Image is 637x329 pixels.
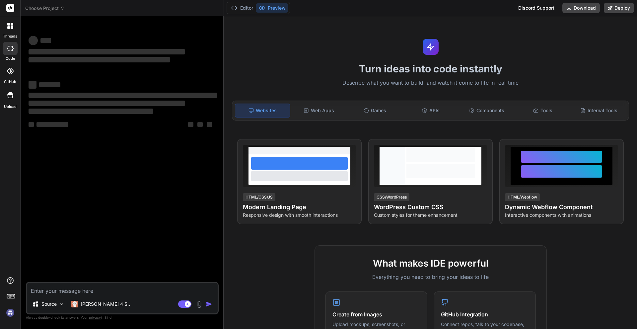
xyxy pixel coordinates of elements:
[228,63,633,75] h1: Turn ideas into code instantly
[374,212,487,218] p: Custom styles for theme enhancement
[29,81,36,89] span: ‌
[325,256,536,270] h2: What makes IDE powerful
[228,79,633,87] p: Describe what you want to build, and watch it come to life in real-time
[235,104,290,118] div: Websites
[228,3,256,13] button: Editor
[243,193,275,201] div: HTML/CSS/JS
[516,104,570,118] div: Tools
[505,212,618,218] p: Interactive components with animations
[348,104,402,118] div: Games
[29,101,185,106] span: ‌
[29,122,34,127] span: ‌
[6,56,15,61] label: code
[3,34,17,39] label: threads
[374,193,409,201] div: CSS/WordPress
[39,82,60,87] span: ‌
[243,203,356,212] h4: Modern Landing Page
[441,310,529,318] h4: GitHub Integration
[29,93,217,98] span: ‌
[71,301,78,307] img: Claude 4 Sonnet
[41,301,57,307] p: Source
[40,38,51,43] span: ‌
[207,122,212,127] span: ‌
[403,104,458,118] div: APIs
[89,315,101,319] span: privacy
[460,104,514,118] div: Components
[25,5,65,12] span: Choose Project
[197,122,203,127] span: ‌
[562,3,600,13] button: Download
[26,314,219,321] p: Always double-check its answers. Your in Bind
[505,193,540,201] div: HTML/Webflow
[571,104,626,118] div: Internal Tools
[195,300,203,308] img: attachment
[292,104,346,118] div: Web Apps
[29,49,185,54] span: ‌
[604,3,634,13] button: Deploy
[4,104,17,110] label: Upload
[374,203,487,212] h4: WordPress Custom CSS
[505,203,618,212] h4: Dynamic Webflow Component
[29,109,153,114] span: ‌
[243,212,356,218] p: Responsive design with smooth interactions
[5,307,16,318] img: signin
[514,3,558,13] div: Discord Support
[4,79,16,85] label: GitHub
[206,301,212,307] img: icon
[29,57,170,62] span: ‌
[332,310,420,318] h4: Create from Images
[59,301,64,307] img: Pick Models
[29,36,38,45] span: ‌
[81,301,130,307] p: [PERSON_NAME] 4 S..
[256,3,288,13] button: Preview
[325,273,536,281] p: Everything you need to bring your ideas to life
[188,122,193,127] span: ‌
[36,122,68,127] span: ‌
